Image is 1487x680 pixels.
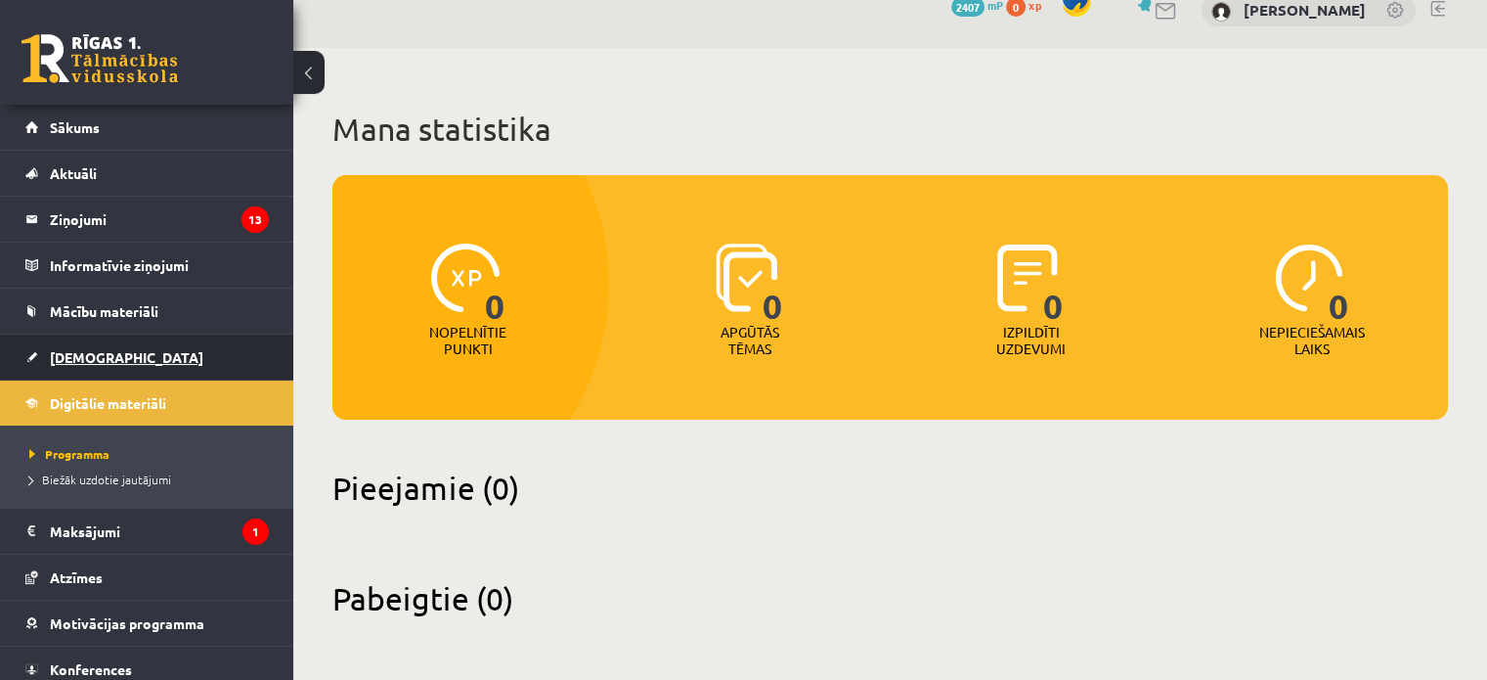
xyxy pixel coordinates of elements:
p: Nepieciešamais laiks [1259,324,1365,357]
legend: Maksājumi [50,509,269,554]
span: Mācību materiāli [50,302,158,320]
a: Aktuāli [25,151,269,196]
h2: Pieejamie (0) [332,469,1448,507]
a: Biežāk uzdotie jautājumi [29,471,274,488]
span: Motivācijas programma [50,614,204,632]
span: Sākums [50,118,100,136]
span: 0 [763,244,783,324]
legend: Informatīvie ziņojumi [50,243,269,288]
a: Motivācijas programma [25,601,269,646]
a: Mācību materiāli [25,289,269,334]
a: Maksājumi1 [25,509,269,554]
p: Apgūtās tēmas [712,324,788,357]
span: [DEMOGRAPHIC_DATA] [50,348,203,366]
p: Nopelnītie punkti [429,324,506,357]
legend: Ziņojumi [50,197,269,242]
img: Gļebs Golubevs [1211,2,1231,22]
a: Atzīmes [25,555,269,600]
h2: Pabeigtie (0) [332,579,1448,617]
img: icon-xp-0682a9bc20223a9ccc6f5883a126b849a74cddfe5390d2b41b4391c66f2066e7.svg [431,244,500,312]
p: Izpildīti uzdevumi [992,324,1069,357]
span: Digitālie materiāli [50,394,166,412]
span: 0 [1043,244,1064,324]
span: 0 [485,244,505,324]
img: icon-completed-tasks-ad58ae20a441b2904462921112bc710f1caf180af7a3daa7317a5a94f2d26646.svg [997,244,1058,312]
a: Ziņojumi13 [25,197,269,242]
span: Biežāk uzdotie jautājumi [29,472,171,487]
img: icon-clock-7be60019b62300814b6bd22b8e044499b485619524d84068768e800edab66f18.svg [1275,244,1343,312]
a: [DEMOGRAPHIC_DATA] [25,335,269,380]
a: Rīgas 1. Tālmācības vidusskola [22,34,178,83]
i: 1 [242,519,269,545]
span: Aktuāli [50,164,97,182]
span: Atzīmes [50,568,103,586]
img: icon-learned-topics-4a711ccc23c960034f471b6e78daf4a3bad4a20eaf4de84257b87e66633f6470.svg [716,244,777,312]
h1: Mana statistika [332,110,1448,149]
span: Konferences [50,660,132,678]
a: Programma [29,445,274,463]
span: 0 [1329,244,1349,324]
a: Sākums [25,105,269,150]
a: Digitālie materiāli [25,381,269,426]
i: 13 [241,206,269,233]
span: Programma [29,446,109,462]
a: Informatīvie ziņojumi [25,243,269,288]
